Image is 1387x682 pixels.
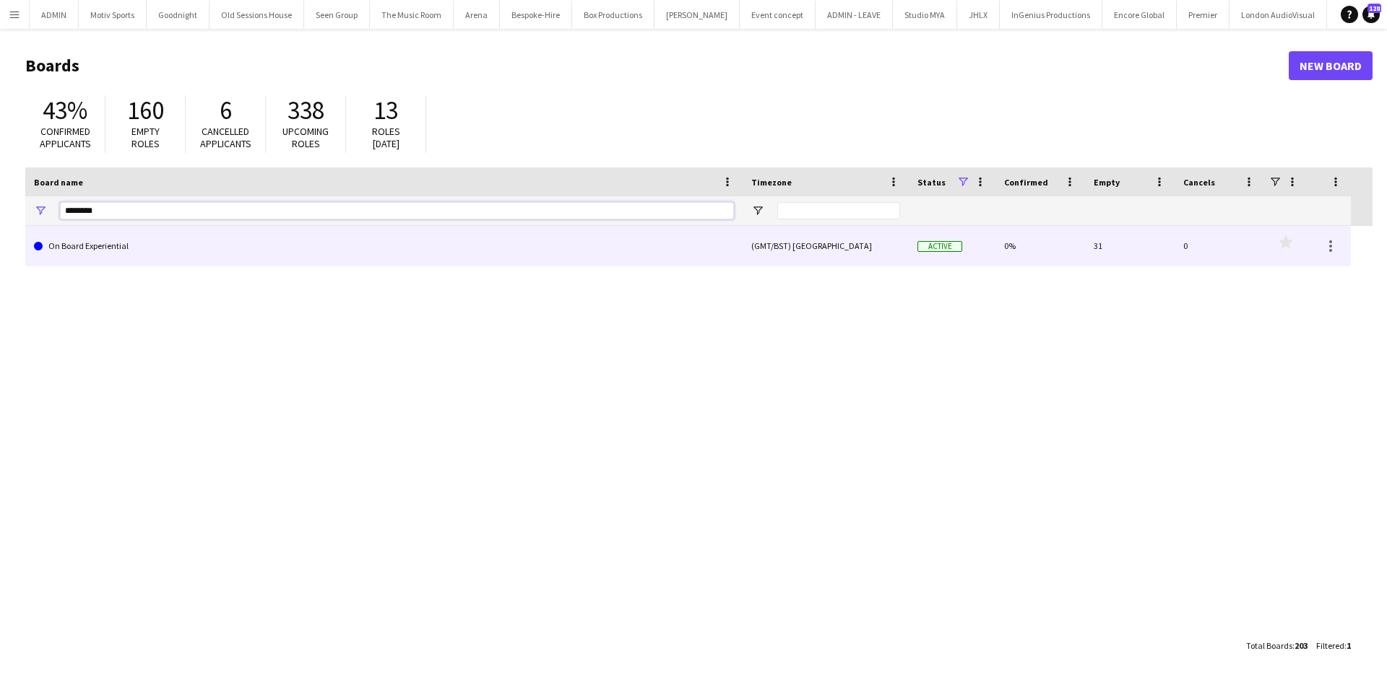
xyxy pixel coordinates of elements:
span: Empty roles [131,125,160,150]
span: Cancels [1183,177,1215,188]
button: Encore Global [1102,1,1177,29]
span: Filtered [1316,640,1344,651]
button: Bespoke-Hire [500,1,572,29]
button: InGenius Productions [1000,1,1102,29]
button: Premier [1177,1,1230,29]
span: 203 [1295,640,1308,651]
button: ADMIN - LEAVE [816,1,893,29]
span: Timezone [751,177,792,188]
button: Arena [454,1,500,29]
button: Old Sessions House [209,1,304,29]
button: Open Filter Menu [751,204,764,217]
input: Timezone Filter Input [777,202,900,219]
button: [PERSON_NAME] [654,1,740,29]
button: ADMIN [30,1,79,29]
a: New Board [1289,51,1373,80]
span: Cancelled applicants [200,125,251,150]
button: Studio MYA [893,1,957,29]
h1: Boards [25,55,1289,76]
button: JHLX [957,1,1000,29]
button: Seen Group [304,1,370,29]
span: 43% [43,95,87,126]
div: : [1316,631,1351,660]
span: 128 [1367,4,1381,13]
button: London AudioVisual [1230,1,1327,29]
div: : [1246,631,1308,660]
button: Goodnight [147,1,209,29]
button: The Music Room [370,1,454,29]
span: Active [917,241,962,252]
a: On Board Experiential [34,226,734,266]
span: Confirmed [1004,177,1048,188]
span: Status [917,177,946,188]
span: Upcoming roles [282,125,329,150]
div: (GMT/BST) [GEOGRAPHIC_DATA] [743,226,909,266]
span: 6 [220,95,232,126]
button: Event concept [740,1,816,29]
span: Roles [DATE] [372,125,400,150]
span: Board name [34,177,83,188]
button: Box Productions [572,1,654,29]
div: 0% [995,226,1085,266]
span: Total Boards [1246,640,1292,651]
button: Open Filter Menu [34,204,47,217]
span: Confirmed applicants [40,125,91,150]
span: 13 [373,95,398,126]
span: 338 [288,95,324,126]
a: 128 [1362,6,1380,23]
div: 0 [1175,226,1264,266]
span: Empty [1094,177,1120,188]
span: 1 [1347,640,1351,651]
input: Board name Filter Input [60,202,734,219]
div: 31 [1085,226,1175,266]
button: Motiv Sports [79,1,147,29]
span: 160 [127,95,164,126]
